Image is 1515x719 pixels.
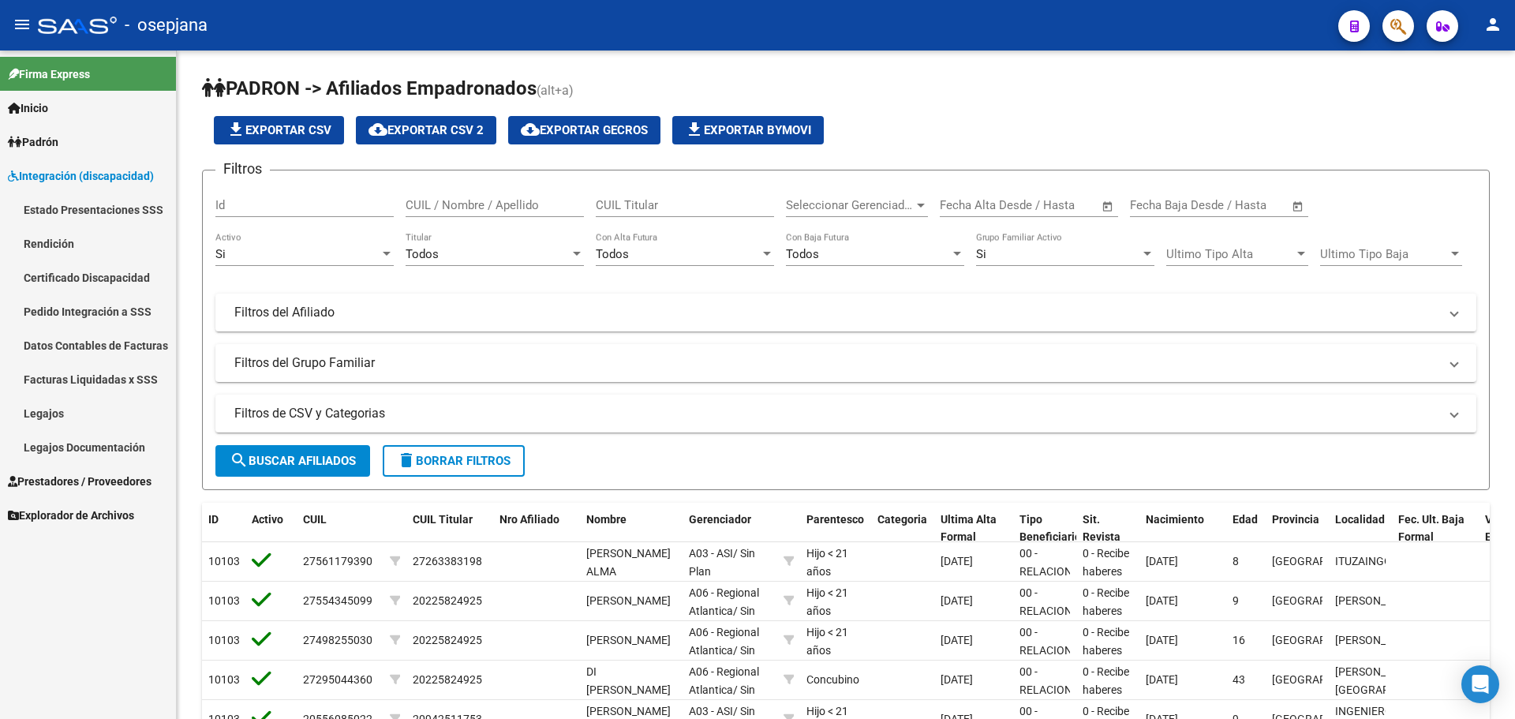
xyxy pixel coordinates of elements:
[208,594,246,607] span: 101035
[1019,513,1081,544] span: Tipo Beneficiario
[1461,665,1499,703] div: Open Intercom Messenger
[1146,673,1178,686] span: [DATE]
[356,116,496,144] button: Exportar CSV 2
[1233,555,1239,567] span: 8
[1233,634,1245,646] span: 16
[8,507,134,524] span: Explorador de Archivos
[383,445,525,477] button: Borrar Filtros
[934,503,1013,555] datatable-header-cell: Ultima Alta Formal
[208,673,246,686] span: 101033
[413,631,482,650] div: 20225824925
[586,547,671,578] span: [PERSON_NAME] ALMA
[806,547,848,578] span: Hijo < 21 años
[786,198,914,212] span: Seleccionar Gerenciador
[685,123,811,137] span: Exportar Bymovi
[397,451,416,470] mat-icon: delete
[1289,197,1307,215] button: Open calendar
[689,547,733,560] span: A03 - ASI
[413,552,482,571] div: 27263383198
[1083,586,1148,635] span: 0 - Recibe haberes regularmente
[941,592,1007,610] div: [DATE]
[1226,503,1266,555] datatable-header-cell: Edad
[215,395,1476,433] mat-expansion-panel-header: Filtros de CSV y Categorias
[8,99,48,117] span: Inicio
[586,513,627,526] span: Nombre
[1335,665,1442,696] span: [PERSON_NAME][GEOGRAPHIC_DATA]
[1335,594,1420,607] span: [PERSON_NAME]
[596,247,629,261] span: Todos
[215,344,1476,382] mat-expansion-panel-header: Filtros del Grupo Familiar
[521,123,648,137] span: Exportar GECROS
[202,77,537,99] span: PADRON -> Afiliados Empadronados
[806,673,859,686] span: Concubino
[1013,503,1076,555] datatable-header-cell: Tipo Beneficiario
[1083,665,1148,714] span: 0 - Recibe haberes regularmente
[368,120,387,139] mat-icon: cloud_download
[976,247,986,261] span: Si
[125,8,208,43] span: - osepjana
[215,445,370,477] button: Buscar Afiliados
[13,15,32,34] mat-icon: menu
[413,592,482,610] div: 20225824925
[508,116,660,144] button: Exportar GECROS
[8,66,90,83] span: Firma Express
[1146,513,1204,526] span: Nacimiento
[1233,673,1245,686] span: 43
[1398,513,1464,544] span: Fec. Ult. Baja Formal
[8,167,154,185] span: Integración (discapacidad)
[689,586,759,617] span: A06 - Regional Atlantica
[1083,626,1148,675] span: 0 - Recibe haberes regularmente
[226,120,245,139] mat-icon: file_download
[215,158,270,180] h3: Filtros
[215,247,226,261] span: Si
[1233,594,1239,607] span: 9
[786,247,819,261] span: Todos
[1272,634,1378,646] span: [GEOGRAPHIC_DATA]
[941,671,1007,689] div: [DATE]
[406,503,493,555] datatable-header-cell: CUIL Titular
[406,247,439,261] span: Todos
[208,555,246,567] span: 101036
[208,634,246,646] span: 101034
[683,503,777,555] datatable-header-cell: Gerenciador
[297,503,383,555] datatable-header-cell: CUIL
[689,513,751,526] span: Gerenciador
[368,123,484,137] span: Exportar CSV 2
[537,83,574,98] span: (alt+a)
[1019,626,1093,692] span: 00 - RELACION DE DEPENDENCIA
[208,513,219,526] span: ID
[689,705,733,717] span: A03 - ASI
[1483,15,1502,34] mat-icon: person
[586,634,671,646] span: [PERSON_NAME]
[234,405,1438,422] mat-panel-title: Filtros de CSV y Categorias
[580,503,683,555] datatable-header-cell: Nombre
[234,354,1438,372] mat-panel-title: Filtros del Grupo Familiar
[226,123,331,137] span: Exportar CSV
[941,513,997,544] span: Ultima Alta Formal
[1130,198,1194,212] input: Fecha inicio
[1272,513,1319,526] span: Provincia
[214,116,344,144] button: Exportar CSV
[689,665,759,696] span: A06 - Regional Atlantica
[1019,547,1093,613] span: 00 - RELACION DE DEPENDENCIA
[303,592,372,610] div: 27554345099
[1146,555,1178,567] span: [DATE]
[1272,555,1378,567] span: [GEOGRAPHIC_DATA]
[871,503,934,555] datatable-header-cell: Categoria
[1018,198,1094,212] input: Fecha fin
[202,503,245,555] datatable-header-cell: ID
[1083,513,1120,544] span: Sit. Revista
[586,665,671,696] span: DI [PERSON_NAME]
[1233,513,1258,526] span: Edad
[1083,547,1148,596] span: 0 - Recibe haberes regularmente
[234,304,1438,321] mat-panel-title: Filtros del Afiliado
[1272,594,1378,607] span: [GEOGRAPHIC_DATA]
[806,626,848,657] span: Hijo < 21 años
[1329,503,1392,555] datatable-header-cell: Localidad
[1139,503,1226,555] datatable-header-cell: Nacimiento
[1392,503,1479,555] datatable-header-cell: Fec. Ult. Baja Formal
[672,116,824,144] button: Exportar Bymovi
[303,671,372,689] div: 27295044360
[245,503,297,555] datatable-header-cell: Activo
[1335,513,1385,526] span: Localidad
